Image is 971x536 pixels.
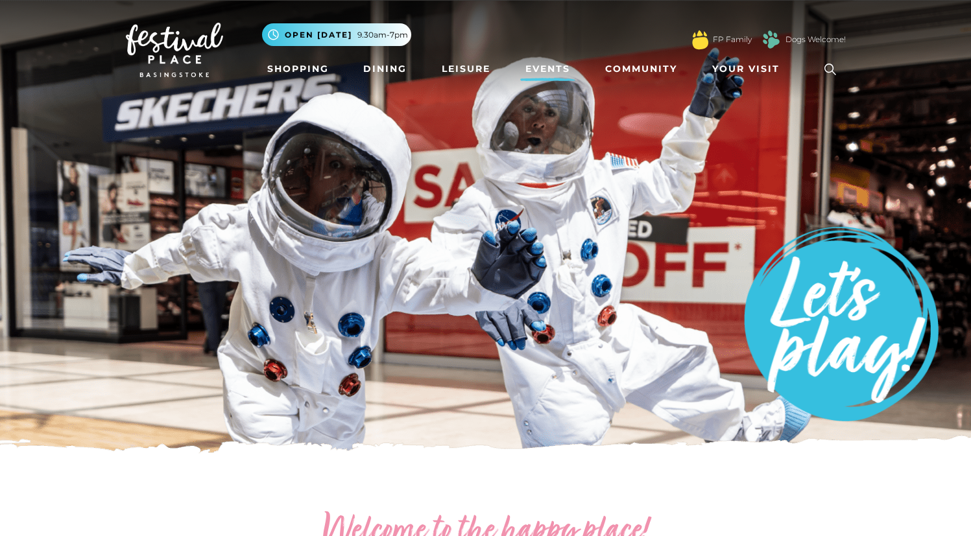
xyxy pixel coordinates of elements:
a: Dogs Welcome! [785,34,846,45]
a: Events [520,57,575,81]
span: Your Visit [712,62,780,76]
a: Leisure [437,57,496,81]
a: Shopping [262,57,334,81]
span: Open [DATE] [285,29,352,41]
a: Your Visit [707,57,791,81]
img: Festival Place Logo [126,23,223,77]
a: Community [600,57,682,81]
a: Dining [358,57,412,81]
span: 9.30am-7pm [357,29,408,41]
a: FP Family [713,34,752,45]
button: Open [DATE] 9.30am-7pm [262,23,411,46]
